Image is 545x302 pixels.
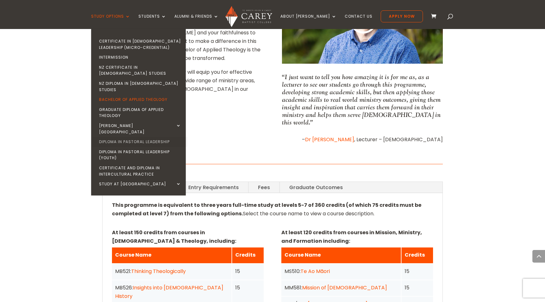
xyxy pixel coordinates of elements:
div: MB526: [115,283,228,300]
div: MB521: [115,267,228,276]
a: Contact Us [345,14,372,29]
strong: This programme is equivalent to three years full-time study at levels 5-7 of 360 credits (of whic... [112,201,421,217]
div: Credits [405,251,430,259]
a: Dr [PERSON_NAME] [305,136,354,143]
a: Intermission [93,52,187,62]
a: Mission of [DEMOGRAPHIC_DATA] [302,284,387,291]
a: Fees [249,182,279,193]
a: Diploma in Pastoral Leadership [93,137,187,147]
div: 15 [405,267,430,276]
img: Carey Baptist College [226,6,272,27]
p: At least 150 credits from courses in [DEMOGRAPHIC_DATA] & Theology, including: [112,228,264,245]
a: Apply Now [381,10,423,22]
a: Graduate Diploma of Applied Theology [93,105,187,121]
a: NZ Diploma in [DEMOGRAPHIC_DATA] Studies [93,78,187,95]
a: Certificate and Diploma in Intercultural Practice [93,163,187,179]
a: Certificate in [DEMOGRAPHIC_DATA] Leadership (Micro-credential) [93,36,187,52]
span: Select the course name to view a course description. [112,201,421,217]
a: Te Ao Māori [301,268,330,275]
a: About [PERSON_NAME] [280,14,337,29]
a: Entry Requirements [179,182,248,193]
div: 15 [235,283,261,292]
a: Graduate Outcomes [280,182,352,193]
a: Alumni & Friends [174,14,219,29]
div: Credits [235,251,261,259]
p: – , Lecturer – [DEMOGRAPHIC_DATA] [282,135,443,144]
p: “I just want to tell you how amazing it is for me as, as a lecturer to see our students go throug... [282,73,443,126]
a: [PERSON_NAME][GEOGRAPHIC_DATA] [93,121,187,137]
a: Students [138,14,166,29]
a: Diploma in Pastoral Leadership (Youth) [93,147,187,163]
a: Study Options [91,14,130,29]
a: Bachelor of Applied Theology [93,95,187,105]
div: 15 [405,283,430,292]
div: MS510: [284,267,398,276]
a: NZ Certificate in [DEMOGRAPHIC_DATA] Studies [93,62,187,78]
div: Course Name [115,251,228,259]
div: 15 [235,267,261,276]
div: Course Name [284,251,398,259]
a: Thinking Theologically [131,268,186,275]
a: Study at [GEOGRAPHIC_DATA] [93,179,187,189]
p: At least 120 credits from courses in Mission, Ministry, and Formation including: [281,228,433,245]
div: MM581: [284,283,398,292]
a: Insights into [DEMOGRAPHIC_DATA] History [115,284,223,300]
